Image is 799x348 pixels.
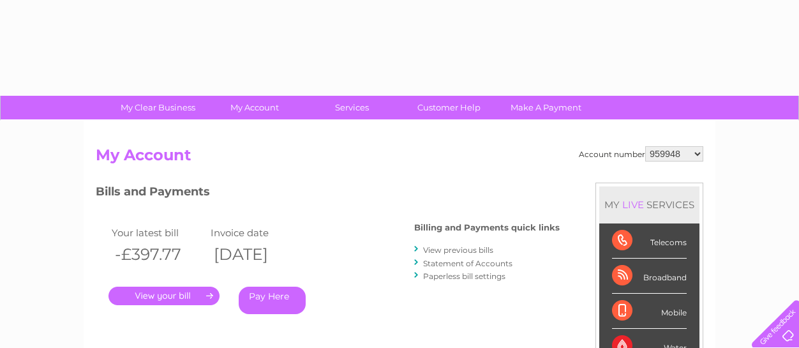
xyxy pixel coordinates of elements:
a: My Clear Business [105,96,211,119]
div: Broadband [612,259,687,294]
a: View previous bills [423,245,493,255]
th: [DATE] [207,241,306,268]
th: -£397.77 [108,241,207,268]
h4: Billing and Payments quick links [414,223,560,232]
a: Services [299,96,405,119]
a: My Account [202,96,308,119]
div: LIVE [620,199,646,211]
a: Statement of Accounts [423,259,512,268]
div: Mobile [612,294,687,329]
div: Account number [579,146,703,162]
a: Pay Here [239,287,306,314]
div: MY SERVICES [599,186,699,223]
td: Your latest bill [108,224,207,241]
a: Paperless bill settings [423,271,505,281]
h3: Bills and Payments [96,183,560,205]
h2: My Account [96,146,703,170]
td: Invoice date [207,224,306,241]
a: . [108,287,220,305]
a: Make A Payment [493,96,599,119]
div: Telecoms [612,223,687,259]
a: Customer Help [396,96,502,119]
